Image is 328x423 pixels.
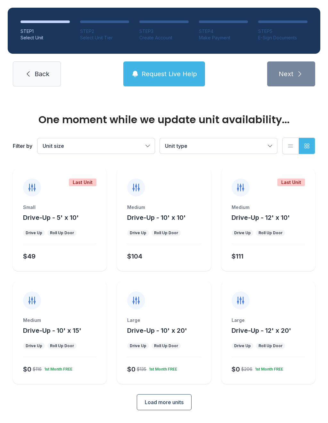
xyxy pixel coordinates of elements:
[199,28,248,35] div: STEP 4
[23,214,79,221] span: Drive-Up - 5' x 10'
[35,69,49,78] span: Back
[50,343,74,348] div: Roll Up Door
[80,28,129,35] div: STEP 2
[258,230,283,235] div: Roll Up Door
[142,69,197,78] span: Request Live Help
[26,230,42,235] div: Drive Up
[232,252,243,261] div: $111
[127,252,142,261] div: $104
[146,364,177,372] div: 1st Month FREE
[130,343,146,348] div: Drive Up
[139,28,189,35] div: STEP 3
[234,343,251,348] div: Drive Up
[20,28,70,35] div: STEP 1
[232,326,291,335] button: Drive-Up - 12' x 20'
[232,365,240,374] div: $0
[13,115,315,125] div: One moment while we update unit availability...
[23,213,79,222] button: Drive-Up - 5' x 10'
[127,365,135,374] div: $0
[23,252,36,261] div: $49
[26,343,42,348] div: Drive Up
[137,366,146,372] div: $135
[43,143,64,149] span: Unit size
[13,142,32,150] div: Filter by
[50,230,74,235] div: Roll Up Door
[23,327,81,334] span: Drive-Up - 10' x 15'
[20,35,70,41] div: Select Unit
[154,343,178,348] div: Roll Up Door
[130,230,146,235] div: Drive Up
[33,366,42,372] div: $116
[23,365,31,374] div: $0
[127,214,186,221] span: Drive-Up - 10' x 10'
[232,317,305,323] div: Large
[199,35,248,41] div: Make Payment
[252,364,283,372] div: 1st Month FREE
[232,204,305,211] div: Medium
[165,143,187,149] span: Unit type
[127,326,187,335] button: Drive-Up - 10' x 20'
[23,204,96,211] div: Small
[23,317,96,323] div: Medium
[160,138,277,154] button: Unit type
[234,230,251,235] div: Drive Up
[23,326,81,335] button: Drive-Up - 10' x 15'
[258,28,307,35] div: STEP 5
[127,327,187,334] span: Drive-Up - 10' x 20'
[232,213,290,222] button: Drive-Up - 12' x 10'
[232,214,290,221] span: Drive-Up - 12' x 10'
[42,364,72,372] div: 1st Month FREE
[232,327,291,334] span: Drive-Up - 12' x 20'
[258,35,307,41] div: E-Sign Documents
[277,179,305,186] div: Last Unit
[127,204,201,211] div: Medium
[279,69,293,78] span: Next
[258,343,283,348] div: Roll Up Door
[127,317,201,323] div: Large
[127,213,186,222] button: Drive-Up - 10' x 10'
[80,35,129,41] div: Select Unit Tier
[145,398,184,406] span: Load more units
[69,179,96,186] div: Last Unit
[241,366,252,372] div: $206
[139,35,189,41] div: Create Account
[154,230,178,235] div: Roll Up Door
[37,138,155,154] button: Unit size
